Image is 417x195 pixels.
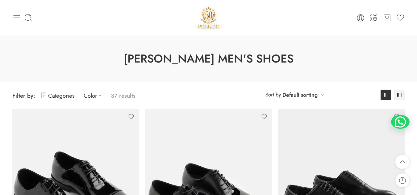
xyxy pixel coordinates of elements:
[195,5,222,31] a: Pellini -
[195,5,222,31] img: Pellini
[356,14,365,22] a: Login / Register
[383,14,391,22] a: Cart
[111,88,136,103] p: 37 results
[282,91,318,99] a: Default sorting
[396,14,405,22] a: Wishlist
[41,88,74,103] a: Categories
[265,90,281,100] span: Sort by
[84,88,105,103] a: Color
[12,91,35,100] span: Filter by:
[15,51,402,67] h1: [PERSON_NAME] Men's Shoes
